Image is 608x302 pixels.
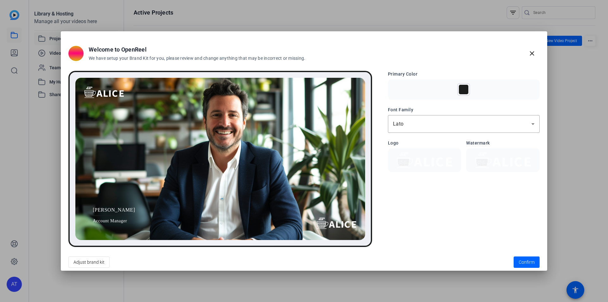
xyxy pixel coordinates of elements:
img: Watermark [470,152,536,168]
span: Confirm [519,259,535,266]
h3: Logo [388,140,461,146]
button: Confirm [514,256,540,268]
img: Logo [392,152,458,168]
img: Preview image [75,78,365,240]
h3: Primary Color [388,71,540,77]
span: Lato [393,121,404,127]
mat-icon: close [528,50,536,57]
span: Account Manager [93,218,135,224]
span: [PERSON_NAME] [93,206,135,214]
span: Adjust brand kit [73,256,104,268]
h3: We have setup your Brand Kit for you, please review and change anything that may be incorrect or ... [89,55,305,62]
h3: Watermark [466,140,540,146]
h3: Font Family [388,107,540,113]
h2: Welcome to OpenReel [89,45,305,54]
button: Adjust brand kit [68,256,110,268]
